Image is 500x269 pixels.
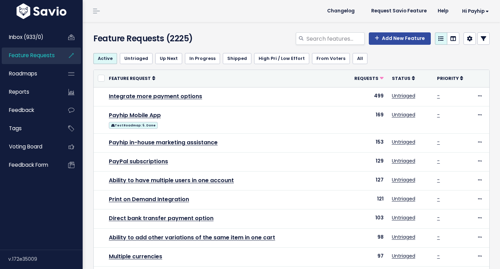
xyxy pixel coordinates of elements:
[109,138,218,146] a: Payhip in-house marketing assistance
[2,84,57,100] a: Reports
[109,75,151,81] span: Feature Request
[392,75,415,82] a: Status
[9,143,42,150] span: Voting Board
[109,252,162,260] a: Multiple currencies
[223,53,251,64] a: Shipped
[109,214,213,222] a: Direct bank transfer payment option
[369,32,431,45] a: Add New Feature
[109,234,275,241] a: Ability to add other variations of the same item in one cart
[2,157,57,173] a: Feedback form
[437,75,463,82] a: Priority
[437,195,440,202] a: -
[437,252,440,259] a: -
[2,121,57,136] a: Tags
[437,75,459,81] span: Priority
[392,157,415,164] a: Untriaged
[327,9,355,13] span: Changelog
[93,53,117,64] a: Active
[454,6,494,17] a: Hi Payhip
[392,234,415,240] a: Untriaged
[437,111,440,118] a: -
[109,195,189,203] a: Print on Demand Integration
[345,133,388,152] td: 153
[9,70,37,77] span: Roadmaps
[109,122,158,129] span: Test Roadmap: 5. Done
[345,190,388,209] td: 121
[345,228,388,247] td: 98
[2,102,57,118] a: Feedback
[462,9,489,14] span: Hi Payhip
[437,157,440,164] a: -
[2,29,57,45] a: Inbox (933/0)
[354,75,378,81] span: Requests
[109,111,161,119] a: Payhip Mobile App
[392,214,415,221] a: Untriaged
[353,53,367,64] a: All
[345,106,388,133] td: 169
[345,152,388,171] td: 129
[392,252,415,259] a: Untriaged
[437,92,440,99] a: -
[437,138,440,145] a: -
[392,75,410,81] span: Status
[392,195,415,202] a: Untriaged
[185,53,220,64] a: In Progress
[345,172,388,190] td: 127
[9,52,55,59] span: Feature Requests
[254,53,309,64] a: High Pri / Low Effort
[437,214,440,221] a: -
[93,53,490,64] ul: Filter feature requests
[345,247,388,266] td: 97
[109,176,234,184] a: Ability to have multiple users in one account
[9,161,48,168] span: Feedback form
[392,138,415,145] a: Untriaged
[312,53,350,64] a: From Voters
[354,75,384,82] a: Requests
[345,87,388,106] td: 499
[9,106,34,114] span: Feedback
[432,6,454,16] a: Help
[366,6,432,16] a: Request Savio Feature
[345,209,388,228] td: 103
[109,92,202,100] a: Integrate more payment options
[2,48,57,63] a: Feature Requests
[9,33,43,41] span: Inbox (933/0)
[109,157,168,165] a: PayPal subscriptions
[9,88,29,95] span: Reports
[9,125,22,132] span: Tags
[306,32,365,45] input: Search features...
[2,139,57,155] a: Voting Board
[392,111,415,118] a: Untriaged
[15,3,68,19] img: logo-white.9d6f32f41409.svg
[392,92,415,99] a: Untriaged
[120,53,153,64] a: Untriaged
[109,121,158,129] a: Test Roadmap: 5. Done
[155,53,182,64] a: Up Next
[437,234,440,240] a: -
[93,32,219,45] h4: Feature Requests (2225)
[109,75,155,82] a: Feature Request
[2,66,57,82] a: Roadmaps
[8,250,83,268] div: v.172e35009
[437,176,440,183] a: -
[392,176,415,183] a: Untriaged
